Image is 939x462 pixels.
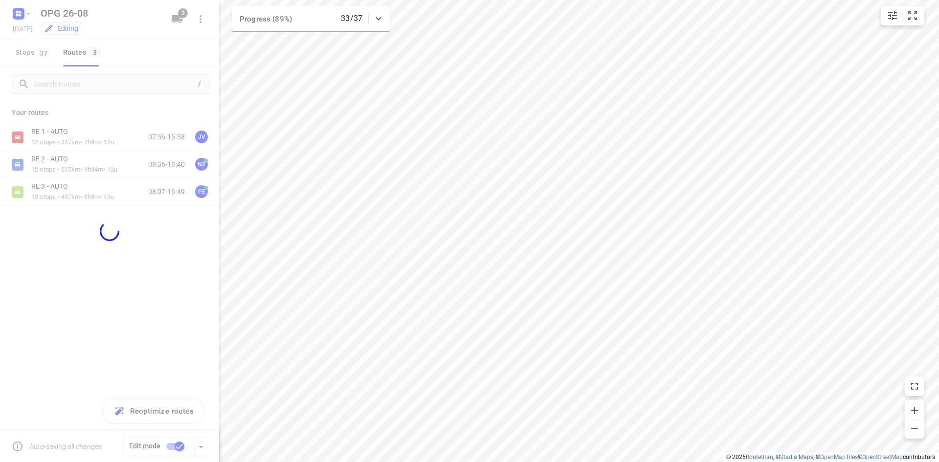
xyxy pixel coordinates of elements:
[746,454,773,461] a: Routetitan
[881,6,924,25] div: small contained button group
[341,13,362,24] p: 33/37
[862,454,903,461] a: OpenStreetMap
[820,454,858,461] a: OpenMapTiles
[903,6,922,25] button: Fit zoom
[780,454,813,461] a: Stadia Maps
[240,15,292,23] span: Progress (89%)
[726,454,935,461] li: © 2025 , © , © © contributors
[232,6,390,31] div: Progress (89%)33/37
[883,6,902,25] button: Map settings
